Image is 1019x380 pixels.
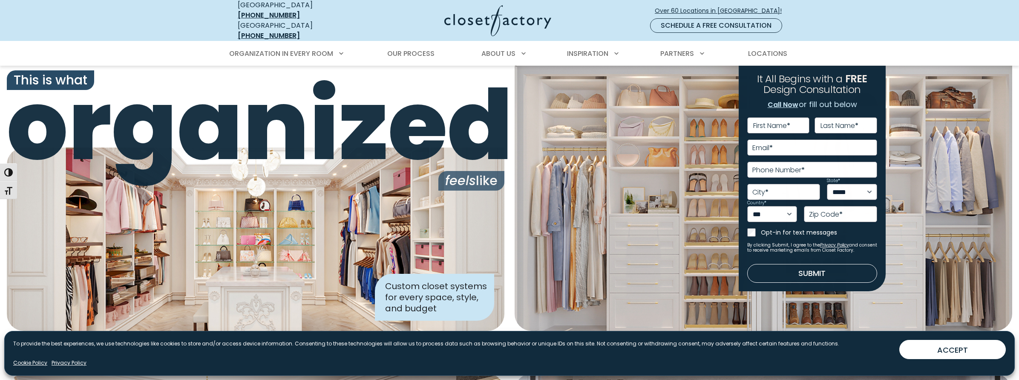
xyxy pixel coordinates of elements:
div: [GEOGRAPHIC_DATA] [238,20,361,41]
a: [PHONE_NUMBER] [238,31,300,41]
span: Organization in Every Room [229,49,333,58]
button: ACCEPT [899,340,1006,359]
span: Partners [660,49,694,58]
span: Inspiration [567,49,608,58]
span: Our Process [387,49,435,58]
div: Custom closet systems for every space, style, and budget [375,274,494,321]
img: Closet Factory designed closet [7,148,504,331]
span: Over 60 Locations in [GEOGRAPHIC_DATA]! [655,6,789,15]
img: Closet Factory Logo [444,5,551,36]
span: About Us [481,49,515,58]
a: Privacy Policy [52,359,86,367]
span: organized [7,77,504,174]
p: To provide the best experiences, we use technologies like cookies to store and/or access device i... [13,340,839,348]
a: Over 60 Locations in [GEOGRAPHIC_DATA]! [654,3,789,18]
i: feels [445,171,476,190]
a: Cookie Policy [13,359,47,367]
nav: Primary Menu [223,42,796,66]
span: like [438,171,504,191]
span: Locations [748,49,787,58]
a: Schedule a Free Consultation [650,18,782,33]
a: [PHONE_NUMBER] [238,10,300,20]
